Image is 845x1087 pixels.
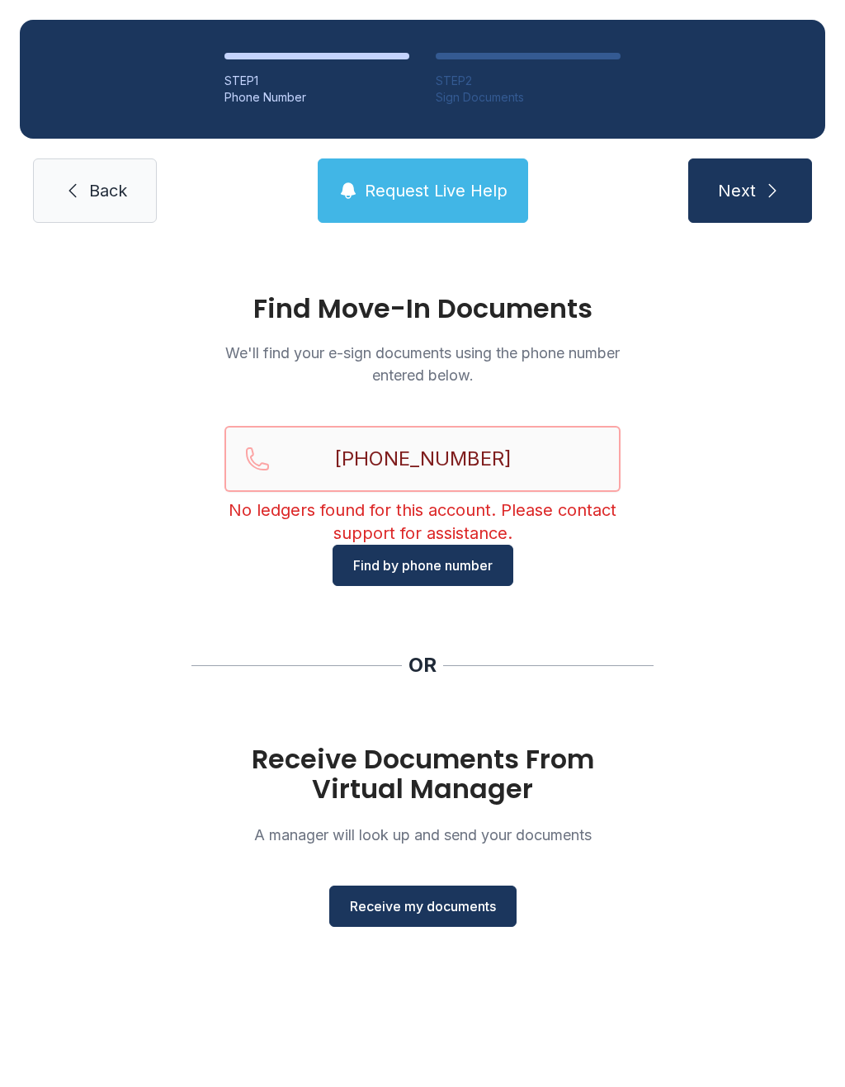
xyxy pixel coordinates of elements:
[224,744,621,804] h1: Receive Documents From Virtual Manager
[436,89,621,106] div: Sign Documents
[224,499,621,545] div: No ledgers found for this account. Please contact support for assistance.
[224,342,621,386] p: We'll find your e-sign documents using the phone number entered below.
[224,426,621,492] input: Reservation phone number
[350,896,496,916] span: Receive my documents
[353,555,493,575] span: Find by phone number
[436,73,621,89] div: STEP 2
[224,89,409,106] div: Phone Number
[89,179,127,202] span: Back
[408,652,437,678] div: OR
[718,179,756,202] span: Next
[365,179,507,202] span: Request Live Help
[224,824,621,846] p: A manager will look up and send your documents
[224,73,409,89] div: STEP 1
[224,295,621,322] h1: Find Move-In Documents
